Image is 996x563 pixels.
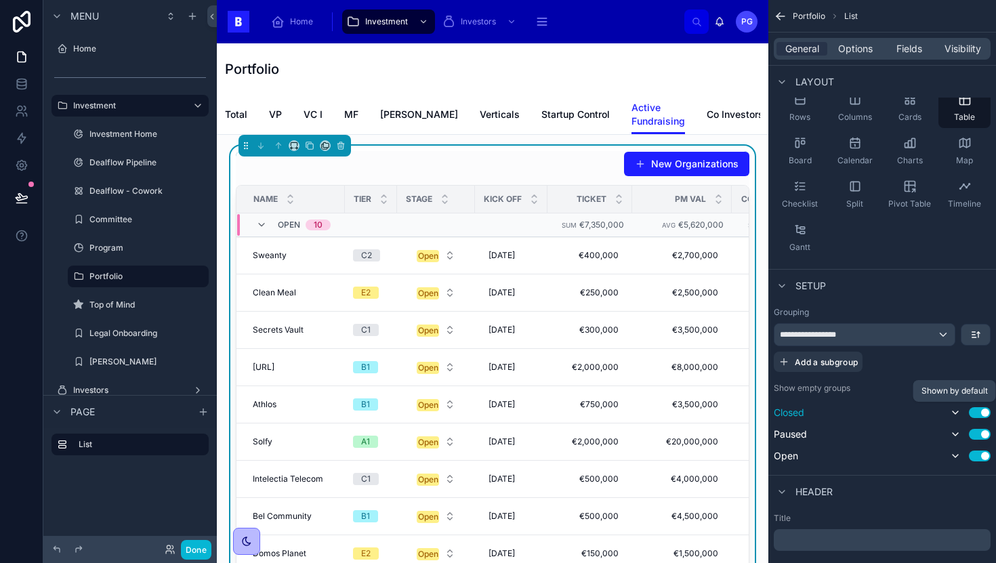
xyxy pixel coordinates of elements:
[406,430,466,454] button: Select Button
[785,42,819,56] span: General
[938,174,991,215] button: Timeline
[740,468,804,490] a: €0
[489,287,515,298] span: [DATE]
[68,294,209,316] a: Top of Mind
[483,245,539,266] a: [DATE]
[897,155,923,166] span: Charts
[938,87,991,128] button: Table
[774,352,863,372] button: Add a subgroup
[89,356,206,367] label: [PERSON_NAME]
[89,328,206,339] label: Legal Onboarding
[789,242,810,253] span: Gantt
[405,280,467,306] a: Select Button
[405,392,467,417] a: Select Button
[678,220,724,230] span: €5,620,000
[253,250,337,261] a: Sweanty
[945,42,981,56] span: Visibility
[774,428,807,441] span: Paused
[228,11,249,33] img: App logo
[253,287,337,298] a: Clean Meal
[68,123,209,145] a: Investment Home
[774,529,991,551] div: scrollable content
[829,87,881,128] button: Columns
[89,243,206,253] label: Program
[253,250,287,261] span: Sweanty
[68,209,209,230] a: Committee
[253,511,337,522] a: Bel Community
[290,16,313,27] span: Home
[640,505,724,527] a: €4,500,000
[269,108,282,121] span: VP
[740,282,804,304] a: €0
[782,199,818,209] span: Checklist
[489,548,515,559] span: [DATE]
[73,43,206,54] label: Home
[793,11,825,22] span: Portfolio
[483,431,539,453] a: [DATE]
[631,96,685,135] a: Active Fundraising
[740,505,804,527] a: €300,000
[406,243,466,268] button: Select Button
[79,439,198,450] label: List
[561,250,619,261] span: €400,000
[579,220,624,230] span: €7,350,000
[253,362,274,373] span: [URL]
[344,108,358,121] span: MF
[353,398,389,411] a: B1
[353,287,389,299] a: E2
[68,266,209,287] a: Portfolio
[253,436,272,447] span: Solfy
[354,194,371,205] span: Tier
[89,129,206,140] label: Investment Home
[68,237,209,259] a: Program
[556,356,624,378] a: €2,000,000
[774,174,826,215] button: Checklist
[405,466,467,492] a: Select Button
[361,398,370,411] div: B1
[314,220,323,230] div: 10
[837,155,873,166] span: Calendar
[253,325,304,335] span: Secrets Vault
[406,392,466,417] button: Select Button
[646,325,718,335] span: €3,500,000
[795,279,826,293] span: Setup
[278,220,300,230] span: Open
[846,199,863,209] span: Split
[361,287,371,299] div: E2
[646,474,718,484] span: €4,000,000
[646,250,718,261] span: €2,700,000
[646,399,718,410] span: €3,500,000
[795,357,858,367] span: Add a subgroup
[707,108,764,121] span: Co Investors
[562,222,577,229] small: Sum
[304,108,323,121] span: VC I
[489,399,515,410] span: [DATE]
[640,356,724,378] a: €8,000,000
[646,362,718,373] span: €8,000,000
[561,287,619,298] span: €250,000
[829,131,881,171] button: Calendar
[640,282,724,304] a: €2,500,000
[829,174,881,215] button: Split
[405,429,467,455] a: Select Button
[484,194,522,205] span: Kick Off
[253,511,312,522] span: Bel Community
[418,325,438,337] div: Open
[480,102,520,129] a: Verticals
[253,548,337,559] a: Domos Planet
[884,174,936,215] button: Pivot Table
[774,449,798,463] span: Open
[556,282,624,304] a: €250,000
[406,194,432,205] span: Stage
[646,548,718,559] span: €1,500,000
[51,95,209,117] a: Investment
[561,548,619,559] span: €150,000
[225,102,247,129] a: Total
[253,474,323,484] span: Intelectia Telecom
[956,155,973,166] span: Map
[405,317,467,343] a: Select Button
[948,199,981,209] span: Timeline
[361,510,370,522] div: B1
[353,249,389,262] a: C2
[483,505,539,527] a: [DATE]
